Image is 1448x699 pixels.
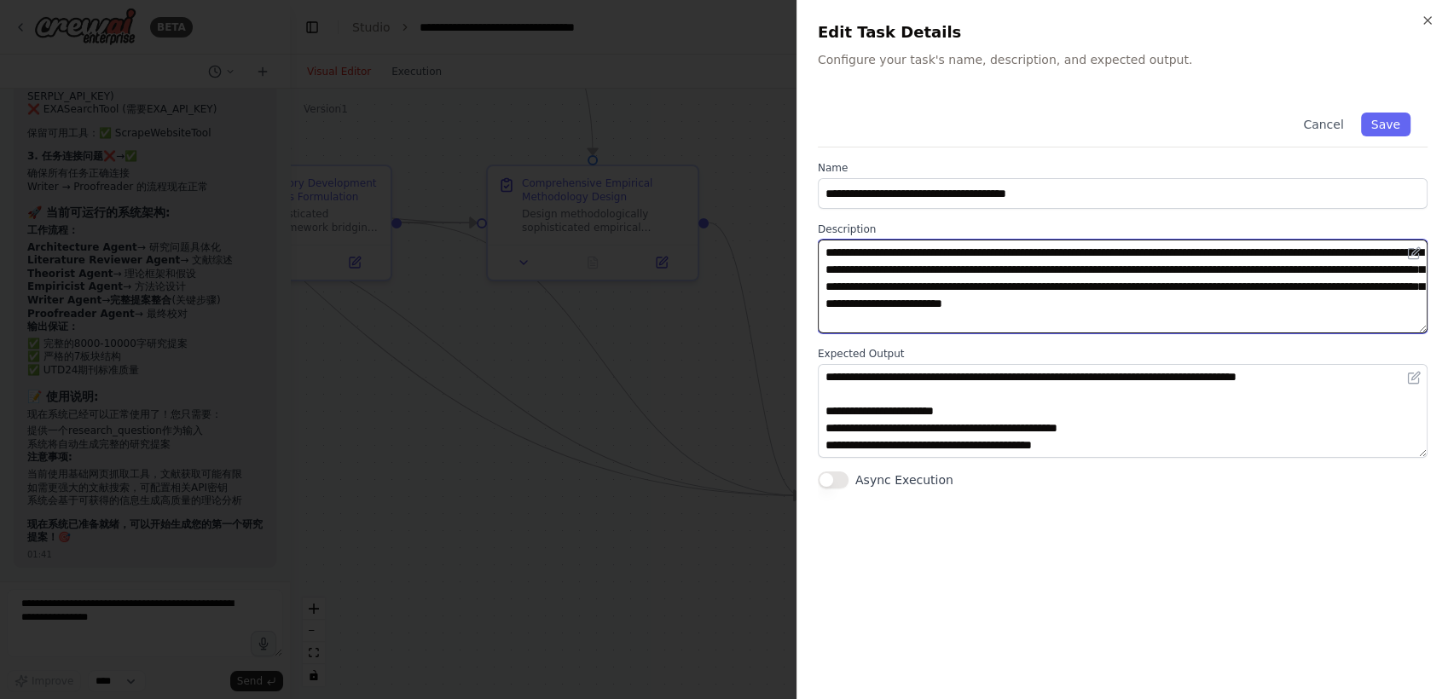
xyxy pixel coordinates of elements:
button: Cancel [1293,113,1353,136]
label: Expected Output [818,347,1428,361]
label: Description [818,222,1428,236]
button: Open in editor [1404,367,1424,388]
h2: Edit Task Details [818,20,1428,44]
label: Name [818,161,1428,175]
button: Save [1361,113,1410,136]
p: Configure your task's name, description, and expected output. [818,51,1428,68]
label: Async Execution [855,471,953,488]
button: Open in editor [1404,243,1424,263]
